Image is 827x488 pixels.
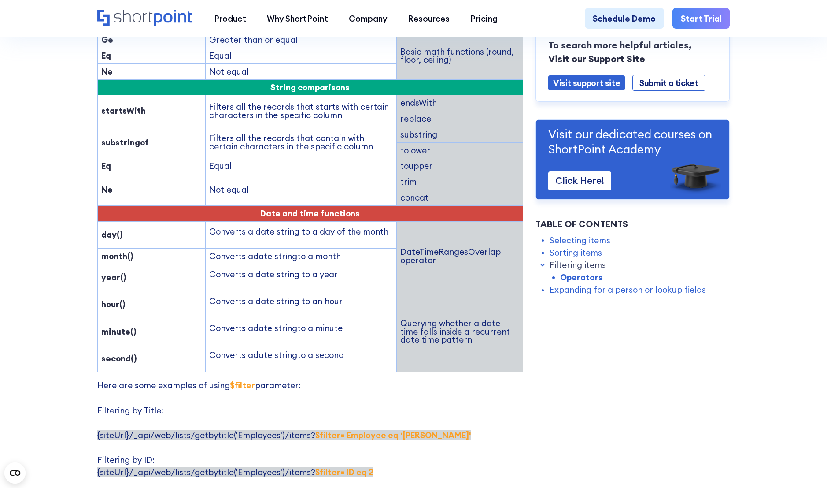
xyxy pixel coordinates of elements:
[349,12,387,25] div: Company
[214,12,246,25] div: Product
[397,127,523,142] td: substring
[97,467,373,477] span: {siteUrl}/_api/web/lists/getbytitle('Employees')/items?
[397,111,523,127] td: replace
[560,271,603,283] a: Operators
[397,158,523,174] td: toupper
[548,38,717,66] p: To search more helpful articles, Visit our Support Site
[315,430,471,440] strong: $filter= Employee eq ‘[PERSON_NAME]'
[253,323,297,333] span: date string
[548,75,625,90] a: Visit support site
[460,8,508,29] a: Pricing
[548,127,717,157] p: Visit our dedicated courses on ShortPoint Academy
[260,208,360,219] span: Date and time functions
[400,248,519,264] div: DateTimeRangesOverlap operator
[397,142,523,158] td: tolower
[101,50,111,61] strong: Eq
[535,217,730,231] div: Table of Contents
[101,326,137,337] strong: minute()
[101,299,122,309] strong: hour(
[101,105,146,116] strong: startsWith
[256,8,338,29] a: Why ShortPoint
[206,158,397,174] td: Equal
[203,8,256,29] a: Product
[632,75,705,91] a: Submit a ticket
[206,248,397,264] td: Converts a to a month
[209,295,393,307] p: Converts a date string to an hour
[470,12,498,25] div: Pricing
[550,234,610,246] a: Selecting items
[206,48,397,63] td: Equal
[101,353,137,364] strong: second()
[209,225,393,238] p: Converts a date string to a day of the month
[397,291,523,372] td: Querying whether a date time falls inside a recurrent date time pattern
[101,272,126,283] strong: year()
[101,160,111,171] strong: Eq
[4,462,26,484] button: Open CMP widget
[315,467,373,477] strong: $filter= ID eq 2
[101,137,149,148] strong: substringof
[253,251,297,261] span: date string
[209,268,393,280] p: Converts a date string to a year
[101,184,113,195] strong: Ne
[550,246,602,259] a: Sorting items
[397,174,523,190] td: trim
[253,350,297,360] span: date string
[209,322,393,334] p: Converts a to a minute
[585,8,665,29] a: Schedule Demo
[101,251,133,261] strong: month()
[230,380,255,391] strong: $filter
[97,10,193,27] a: Home
[206,95,397,127] td: Filters all the records that starts with certain characters in the specific column
[397,32,523,79] td: Basic math functions (round, floor, ceiling)
[122,299,126,309] strong: )
[206,32,397,48] td: Greater than or equal
[672,8,730,29] a: Start Trial
[270,82,350,93] span: String comparisons
[101,66,113,77] strong: Ne
[408,12,450,25] div: Resources
[206,174,397,206] td: Not equal
[550,284,706,296] a: Expanding for a person or lookup fields
[668,386,827,488] iframe: Chat Widget
[397,190,523,205] td: concat
[397,95,523,111] td: endsWith
[97,430,471,440] span: {siteUrl}/_api/web/lists/getbytitle('Employees')/items?
[548,171,611,190] a: Click Here!
[267,12,328,25] div: Why ShortPoint
[209,349,393,361] p: Converts a to a second
[101,229,123,240] strong: day()
[338,8,397,29] a: Company
[101,34,113,45] strong: Ge
[397,8,460,29] a: Resources
[550,259,606,271] a: Filtering items
[206,63,397,79] td: Not equal
[206,127,397,158] td: Filters all the records that contain with certain characters in the specific column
